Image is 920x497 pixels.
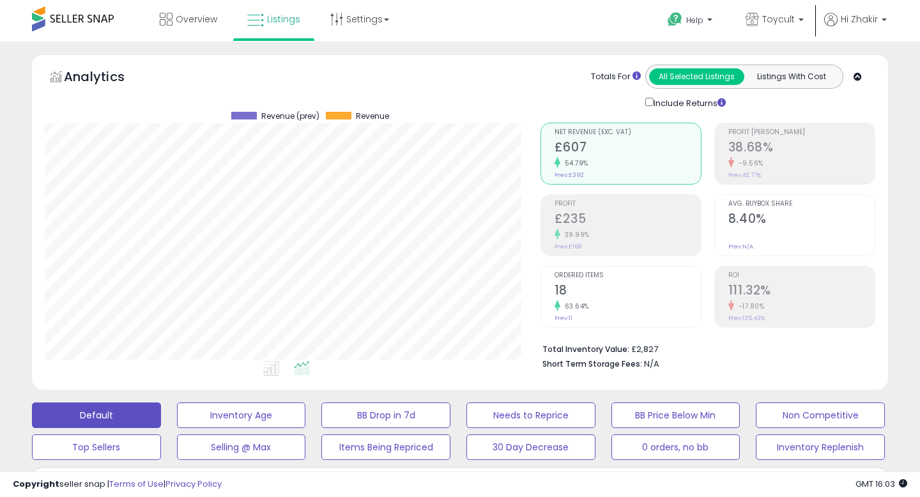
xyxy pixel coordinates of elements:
a: Privacy Policy [165,478,222,490]
small: Prev: 135.43% [728,314,765,322]
b: Total Inventory Value: [542,344,629,355]
small: -9.56% [734,158,763,168]
span: Overview [176,13,217,26]
span: 2025-08-15 16:03 GMT [855,478,907,490]
h2: 111.32% [728,283,875,300]
button: Non Competitive [756,402,885,428]
h2: 18 [555,283,701,300]
span: ROI [728,272,875,279]
small: 54.79% [560,158,588,168]
button: 30 Day Decrease [466,434,595,460]
li: £2,827 [542,340,866,356]
button: Listings With Cost [744,68,839,85]
button: Default [32,402,161,428]
span: Revenue [356,112,389,121]
button: Needs to Reprice [466,402,595,428]
a: Terms of Use [109,478,164,490]
i: Get Help [667,11,683,27]
span: Hi Zhakir [841,13,878,26]
div: Totals For [591,71,641,83]
div: seller snap | | [13,478,222,491]
small: Prev: £392 [555,171,584,179]
small: 39.99% [560,230,590,240]
span: Net Revenue (Exc. VAT) [555,129,701,136]
h2: 38.68% [728,140,875,157]
span: Revenue (prev) [261,112,319,121]
button: Inventory Replenish [756,434,885,460]
span: Profit [555,201,701,208]
span: Toycult [762,13,795,26]
small: 63.64% [560,302,589,311]
strong: Copyright [13,478,59,490]
span: Ordered Items [555,272,701,279]
small: -17.80% [734,302,765,311]
button: BB Drop in 7d [321,402,450,428]
span: Listings [267,13,300,26]
button: All Selected Listings [649,68,744,85]
span: Profit [PERSON_NAME] [728,129,875,136]
h2: 8.40% [728,211,875,229]
div: Include Returns [636,95,741,110]
button: Selling @ Max [177,434,306,460]
span: Avg. Buybox Share [728,201,875,208]
h2: £607 [555,140,701,157]
small: Prev: N/A [728,243,753,250]
a: Help [657,2,725,42]
small: Prev: £168 [555,243,581,250]
button: BB Price Below Min [611,402,740,428]
b: Short Term Storage Fees: [542,358,642,369]
h5: Analytics [64,68,149,89]
button: 0 orders, no bb [611,434,740,460]
small: Prev: 11 [555,314,572,322]
a: Hi Zhakir [824,13,887,42]
small: Prev: 42.77% [728,171,761,179]
button: Top Sellers [32,434,161,460]
button: Items Being Repriced [321,434,450,460]
span: N/A [644,358,659,370]
h2: £235 [555,211,701,229]
button: Inventory Age [177,402,306,428]
span: Help [686,15,703,26]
